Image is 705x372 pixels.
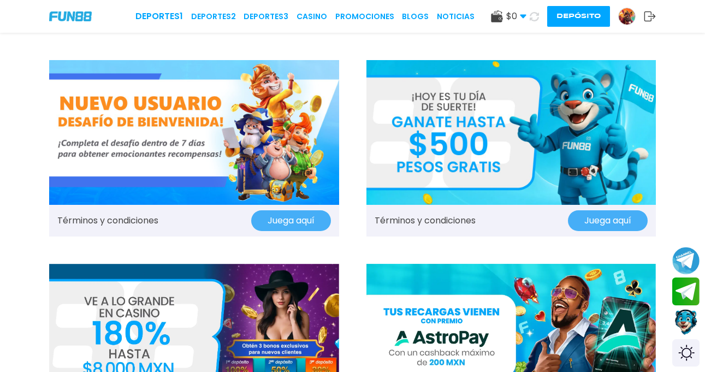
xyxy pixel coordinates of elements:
a: Promociones [335,11,394,22]
a: Términos y condiciones [375,214,476,227]
div: Switch theme [672,339,700,367]
button: Join telegram channel [672,246,700,275]
a: Deportes2 [191,11,236,22]
a: Términos y condiciones [57,214,158,227]
button: Join telegram [672,277,700,306]
a: Deportes3 [244,11,288,22]
button: Juega aquí [568,210,648,231]
img: Company Logo [49,11,92,21]
a: Avatar [618,8,644,25]
a: Deportes1 [135,10,183,23]
img: Promo Banner [366,60,656,205]
a: BLOGS [402,11,429,22]
img: Avatar [619,8,635,25]
button: Depósito [547,6,610,27]
img: Promo Banner [49,60,339,205]
a: NOTICIAS [437,11,475,22]
button: Juega aquí [251,210,331,231]
a: CASINO [297,11,327,22]
button: Contact customer service [672,308,700,336]
span: $ 0 [506,10,526,23]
